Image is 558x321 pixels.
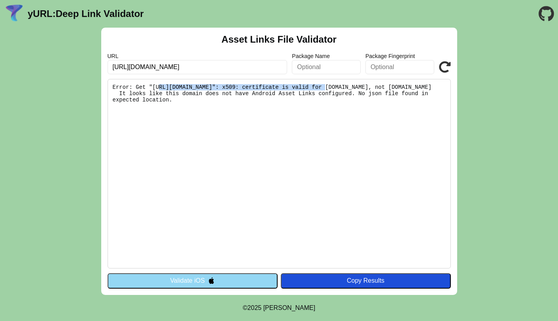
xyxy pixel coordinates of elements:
input: Optional [292,60,361,74]
img: appleIcon.svg [208,277,215,284]
div: Copy Results [285,277,447,284]
img: yURL Logo [4,4,25,24]
span: 2025 [248,304,262,311]
input: Required [108,60,288,74]
input: Optional [365,60,434,74]
footer: © [243,295,315,321]
label: URL [108,53,288,59]
a: yURL:Deep Link Validator [28,8,144,19]
button: Copy Results [281,273,451,288]
a: Michael Ibragimchayev's Personal Site [263,304,316,311]
label: Package Name [292,53,361,59]
label: Package Fingerprint [365,53,434,59]
button: Validate iOS [108,273,278,288]
h2: Asset Links File Validator [221,34,337,45]
pre: Error: Get "[URL][DOMAIN_NAME]": x509: certificate is valid for [DOMAIN_NAME], not [DOMAIN_NAME] ... [108,79,451,268]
